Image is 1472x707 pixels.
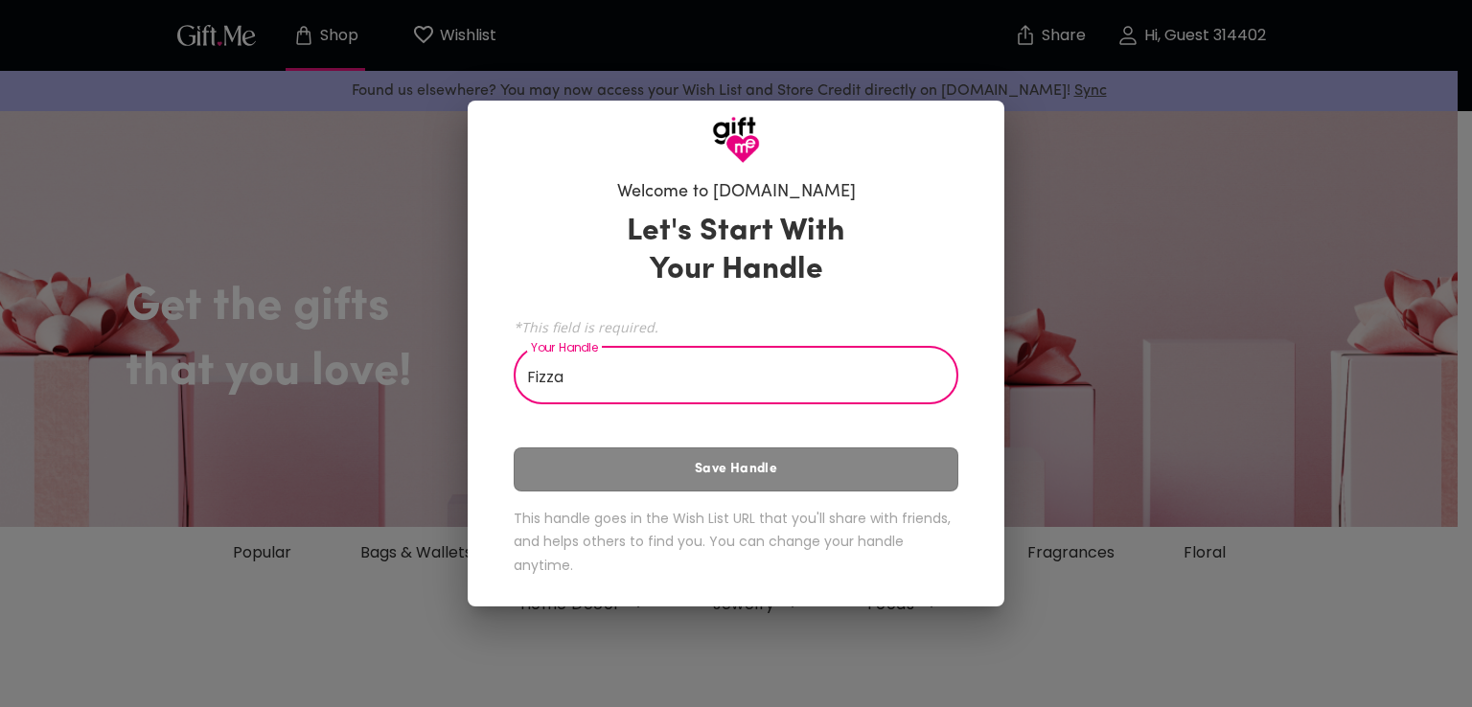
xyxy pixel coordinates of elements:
h3: Let's Start With Your Handle [603,213,869,289]
span: *This field is required. [514,318,958,336]
h6: Welcome to [DOMAIN_NAME] [617,181,856,204]
input: Your Handle [514,351,937,404]
h6: This handle goes in the Wish List URL that you'll share with friends, and helps others to find yo... [514,507,958,578]
img: GiftMe Logo [712,116,760,164]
